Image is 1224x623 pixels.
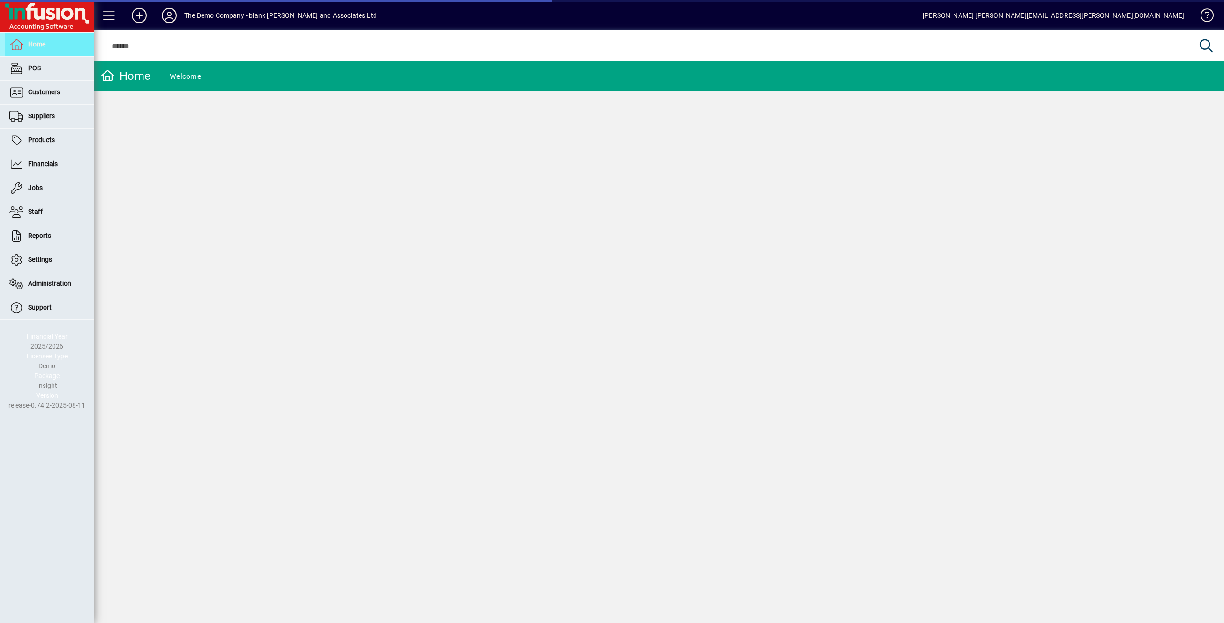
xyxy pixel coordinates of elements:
span: Products [28,136,55,144]
div: Home [101,68,150,84]
span: Settings [28,256,52,263]
a: Products [5,129,94,152]
span: Jobs [28,184,43,191]
a: Settings [5,248,94,272]
a: Support [5,296,94,319]
span: Customers [28,88,60,96]
a: Suppliers [5,105,94,128]
span: Package [34,372,60,380]
span: Financials [28,160,58,167]
a: Jobs [5,176,94,200]
span: Reports [28,232,51,239]
a: Reports [5,224,94,248]
span: Licensee Type [27,352,68,360]
div: Welcome [170,69,201,84]
div: [PERSON_NAME] [PERSON_NAME][EMAIL_ADDRESS][PERSON_NAME][DOMAIN_NAME] [923,8,1184,23]
span: Suppliers [28,112,55,120]
div: The Demo Company - blank [PERSON_NAME] and Associates Ltd [184,8,377,23]
a: Customers [5,81,94,104]
span: Financial Year [27,333,68,340]
a: POS [5,57,94,80]
span: Version [36,392,58,399]
button: Profile [154,7,184,24]
a: Financials [5,152,94,176]
a: Knowledge Base [1194,2,1212,32]
span: Administration [28,280,71,287]
span: Staff [28,208,43,215]
span: Home [28,40,45,48]
button: Add [124,7,154,24]
a: Staff [5,200,94,224]
span: POS [28,64,41,72]
a: Administration [5,272,94,296]
span: Support [28,304,52,311]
